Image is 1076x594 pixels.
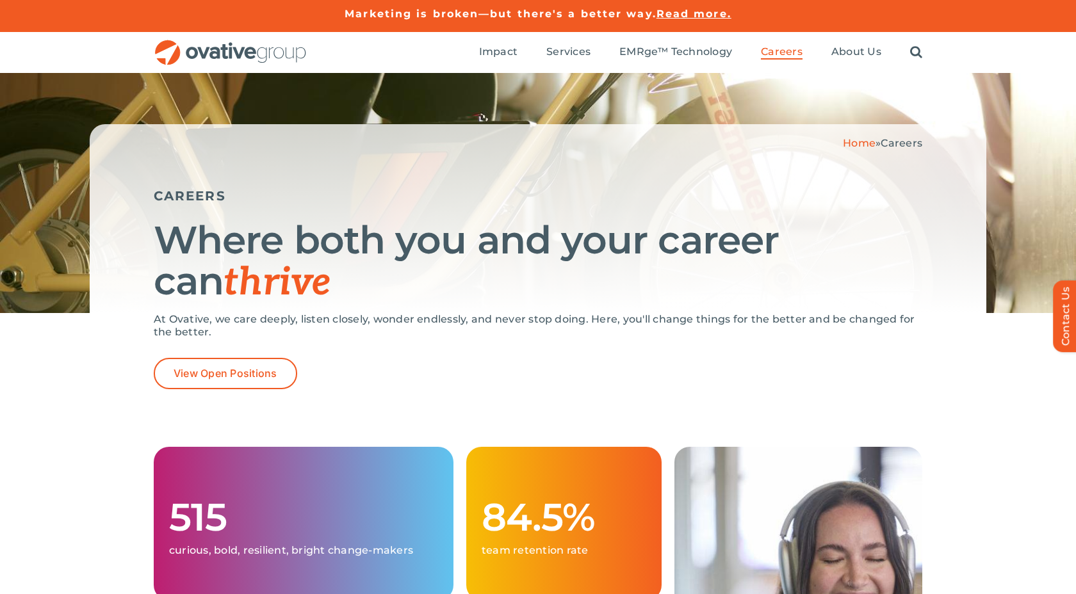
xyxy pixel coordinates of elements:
[479,45,518,58] span: Impact
[831,45,881,58] span: About Us
[154,188,922,204] h5: CAREERS
[174,367,277,380] span: View Open Positions
[546,45,591,58] span: Services
[843,137,876,149] a: Home
[154,358,297,389] a: View Open Positions
[619,45,732,58] span: EMRge™ Technology
[154,313,922,339] p: At Ovative, we care deeply, listen closely, wonder endlessly, and never stop doing. Here, you'll ...
[154,220,922,303] h1: Where both you and your career can
[169,497,438,538] h1: 515
[761,45,803,58] span: Careers
[154,38,307,51] a: OG_Full_horizontal_RGB
[843,137,922,149] span: »
[482,544,646,557] p: team retention rate
[482,497,646,538] h1: 84.5%
[479,45,518,60] a: Impact
[169,544,438,557] p: curious, bold, resilient, bright change-makers
[224,260,330,306] span: thrive
[619,45,732,60] a: EMRge™ Technology
[831,45,881,60] a: About Us
[345,8,656,20] a: Marketing is broken—but there's a better way.
[479,32,922,73] nav: Menu
[881,137,922,149] span: Careers
[910,45,922,60] a: Search
[761,45,803,60] a: Careers
[656,8,731,20] a: Read more.
[546,45,591,60] a: Services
